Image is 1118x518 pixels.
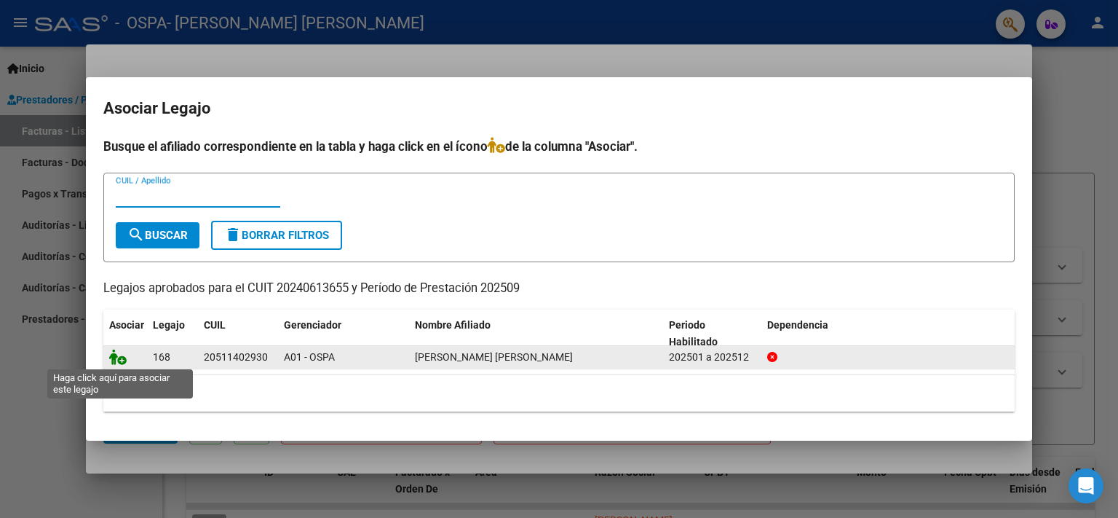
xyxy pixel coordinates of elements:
h4: Busque el afiliado correspondiente en la tabla y haga click en el ícono de la columna "Asociar". [103,137,1015,156]
datatable-header-cell: Dependencia [761,310,1015,358]
datatable-header-cell: Nombre Afiliado [409,310,663,358]
div: 1 registros [103,375,1015,412]
datatable-header-cell: CUIL [198,310,278,358]
p: Legajos aprobados para el CUIT 20240613655 y Período de Prestación 202509 [103,280,1015,298]
span: Periodo Habilitado [669,319,718,348]
span: Borrar Filtros [224,229,329,242]
span: Nombre Afiliado [415,319,491,331]
datatable-header-cell: Legajo [147,310,198,358]
span: Gerenciador [284,319,341,331]
div: 20511402930 [204,349,268,366]
button: Borrar Filtros [211,221,342,250]
span: CUIL [204,319,226,331]
span: Legajo [153,319,185,331]
datatable-header-cell: Gerenciador [278,310,409,358]
span: Asociar [109,319,144,331]
div: Open Intercom Messenger [1069,468,1103,503]
div: 202501 a 202512 [669,349,756,366]
span: A01 - OSPA [284,351,335,363]
span: Dependencia [767,319,828,331]
mat-icon: search [127,226,145,243]
span: 168 [153,351,170,363]
datatable-header-cell: Asociar [103,310,147,358]
datatable-header-cell: Periodo Habilitado [663,310,761,358]
mat-icon: delete [224,226,242,243]
span: Buscar [127,229,188,242]
button: Buscar [116,222,199,248]
h2: Asociar Legajo [103,95,1015,122]
span: BERGADILLO GIOVANNY MARTIN [415,351,573,363]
